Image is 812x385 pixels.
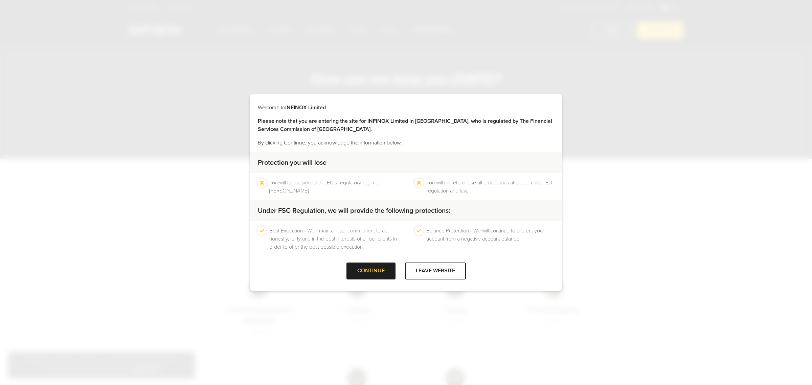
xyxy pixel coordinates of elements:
div: CONTINUE [346,263,396,279]
strong: Under FSC Regulation, we will provide the following protections: [258,207,450,215]
li: You will fall outside of the EU's regulatory regime - [PERSON_NAME]. [269,179,397,195]
p: Welcome to [258,104,554,112]
li: Balance Protection - We will continue to protect your account from a negative account balance. [426,227,554,251]
li: Best Execution - We’ll maintain our commitment to act honestly, fairly and in the best interests ... [269,227,397,251]
strong: Protection you will lose [258,159,326,167]
p: By clicking Continue, you acknowledge the information below. [258,139,554,147]
div: LEAVE WEBSITE [405,263,466,279]
strong: Please note that you are entering the site for INFINOX Limited in [GEOGRAPHIC_DATA], who is regul... [258,118,552,133]
strong: INFINOX Limited [285,104,326,111]
li: You will therefore lose all protections afforded under EU regulation and law. [426,179,554,195]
